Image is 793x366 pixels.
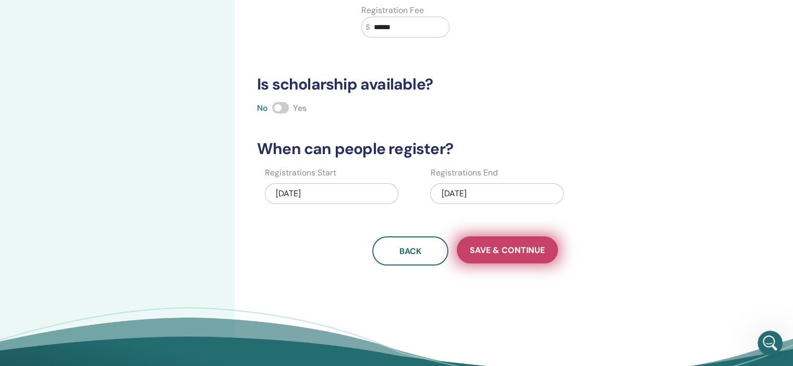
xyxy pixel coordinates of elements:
span: $ [366,22,370,33]
button: Back [372,236,448,266]
button: Save & Continue [457,236,558,263]
div: [DATE] [265,183,398,204]
h3: Is scholarship available? [251,75,679,94]
span: contact [114,240,141,248]
span: Yes [293,103,307,113]
div: [DATE] [430,183,564,204]
button: Messages [69,270,139,312]
iframe: Intercom live chat [758,331,783,356]
h3: When can people register? [251,140,679,158]
span: Help [164,296,183,304]
span: contact [122,158,149,166]
span: Home [24,296,45,304]
span: No [257,103,268,113]
span: Messages [87,296,123,304]
span: contact [67,117,94,125]
span: number [82,199,111,207]
label: Registration Fee [361,4,424,17]
span: Back [399,246,421,257]
label: Registrations Start [265,167,336,179]
label: Registrations End [430,167,497,179]
span: Save & Continue [470,245,545,256]
button: Help [139,270,209,312]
